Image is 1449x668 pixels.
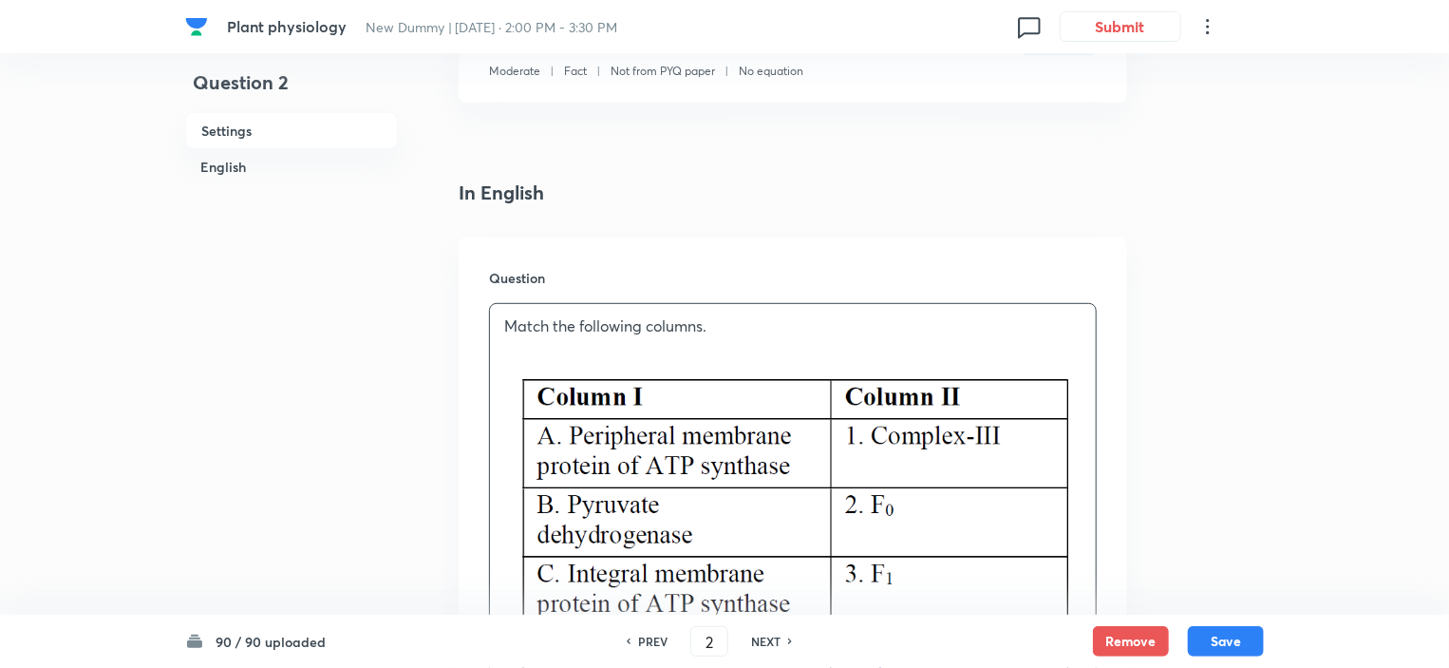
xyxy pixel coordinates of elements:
[489,268,1097,288] h6: Question
[216,632,326,652] h6: 90 / 90 uploaded
[185,15,212,38] a: Company Logo
[227,16,347,36] span: Plant physiology
[739,63,803,80] p: No equation
[185,68,398,112] h4: Question 2
[366,18,618,36] span: New Dummy | [DATE] · 2:00 PM - 3:30 PM
[638,633,668,650] h6: PREV
[611,63,715,80] p: Not from PYQ paper
[751,633,781,650] h6: NEXT
[1188,626,1264,657] button: Save
[185,149,398,184] h6: English
[1093,626,1169,657] button: Remove
[504,315,1082,337] p: Match the following columns.
[564,63,587,80] p: Fact
[1060,11,1181,42] button: Submit
[185,15,208,38] img: Company Logo
[489,63,540,80] p: Moderate
[459,179,1127,207] h4: In English
[185,112,398,149] h6: Settings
